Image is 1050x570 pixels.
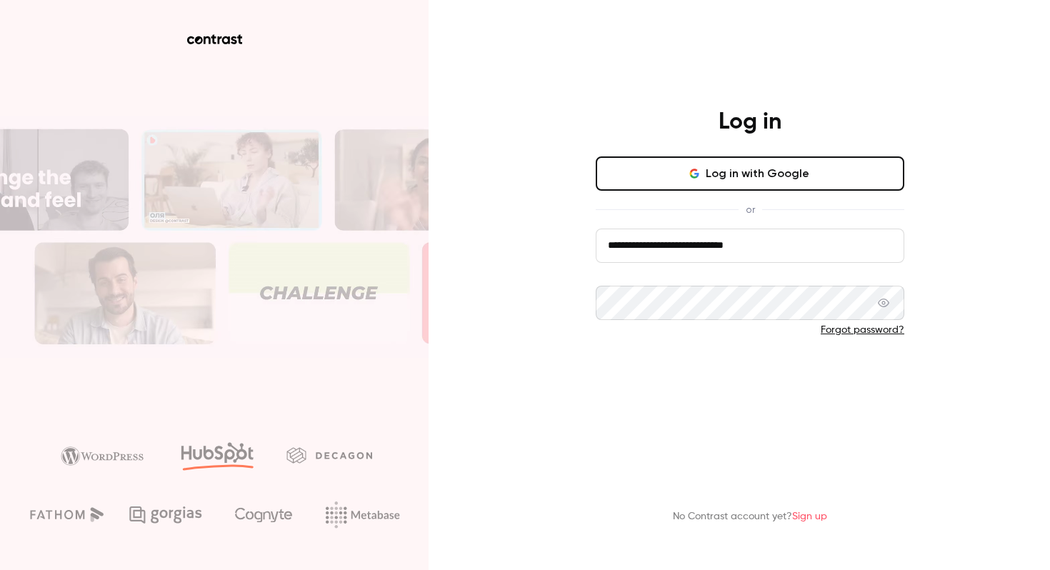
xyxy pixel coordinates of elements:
[596,360,904,394] button: Log in
[719,108,781,136] h4: Log in
[821,325,904,335] a: Forgot password?
[792,511,827,521] a: Sign up
[673,509,827,524] p: No Contrast account yet?
[286,447,372,463] img: decagon
[596,156,904,191] button: Log in with Google
[739,202,762,217] span: or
